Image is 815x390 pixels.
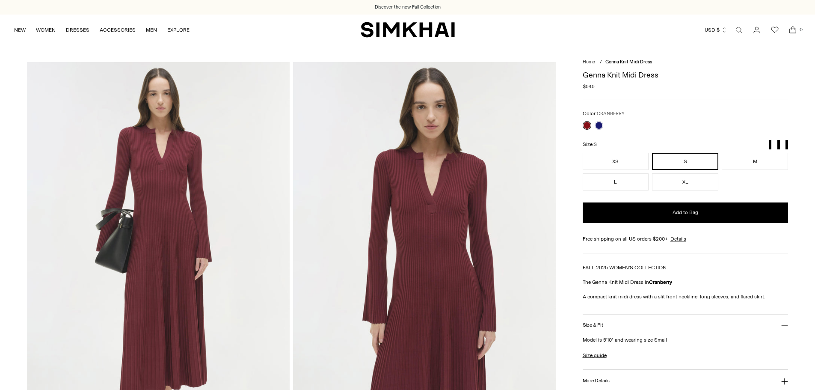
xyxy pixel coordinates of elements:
a: ACCESSORIES [100,21,136,39]
a: DRESSES [66,21,89,39]
a: Discover the new Fall Collection [375,4,441,11]
a: Open cart modal [784,21,801,39]
div: Free shipping on all US orders $200+ [583,235,788,243]
button: XL [652,173,718,191]
a: MEN [146,21,157,39]
div: / [600,59,602,66]
label: Color: [583,110,625,118]
button: Add to Bag [583,202,788,223]
span: 0 [797,26,805,33]
a: WOMEN [36,21,56,39]
a: Home [583,59,595,65]
span: S [594,142,597,147]
button: Size & Fit [583,315,788,336]
p: A compact knit midi dress with a slit front neckline, long sleeves, and flared skirt. [583,293,788,301]
strong: Cranberry [649,279,672,285]
span: Add to Bag [673,209,698,216]
a: Open search modal [730,21,747,39]
span: $545 [583,83,595,90]
button: M [722,153,788,170]
p: Model is 5'10" and wearing size Small [583,336,788,344]
a: Wishlist [766,21,783,39]
a: FALL 2025 WOMEN'S COLLECTION [583,265,667,271]
label: Size: [583,140,597,149]
nav: breadcrumbs [583,59,788,66]
a: SIMKHAI [361,21,455,38]
h3: Size & Fit [583,322,603,328]
button: L [583,173,649,191]
a: EXPLORE [167,21,190,39]
button: USD $ [705,21,727,39]
a: Details [670,235,686,243]
h3: More Details [583,378,610,384]
button: S [652,153,718,170]
span: CRANBERRY [597,111,625,116]
iframe: Sign Up via Text for Offers [7,357,86,383]
button: XS [583,153,649,170]
span: Genna Knit Midi Dress [605,59,652,65]
a: Go to the account page [748,21,765,39]
h1: Genna Knit Midi Dress [583,71,788,79]
a: NEW [14,21,26,39]
p: The Genna Knit Midi Dress in [583,278,788,286]
a: Size guide [583,351,607,359]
